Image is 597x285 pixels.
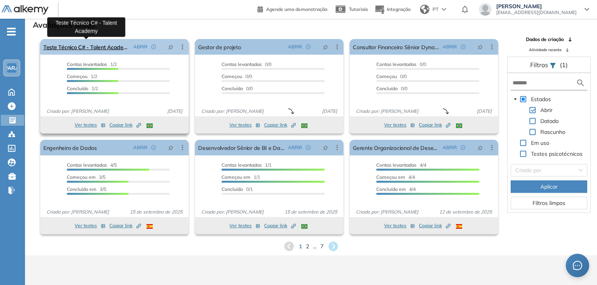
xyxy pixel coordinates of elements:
font: ABRIR [443,44,457,50]
span: círculo de verificação [151,45,156,49]
button: Ver testes [229,120,260,130]
button: alfinete [162,141,179,154]
font: 7 [320,243,324,250]
font: Datado [540,118,559,125]
font: 2 [306,243,309,250]
button: alfinete [472,41,489,53]
font: ABRIR [133,144,147,150]
button: Ver testes [229,221,260,230]
font: ABRIR [133,44,147,50]
font: 0/0 [401,85,408,91]
img: Logotipo [2,5,48,15]
img: SUTIÃ [301,224,307,229]
font: [DATE] [477,108,492,114]
font: Contas levantadas [222,61,262,67]
font: 4/4 [420,162,426,168]
font: Abrir [540,107,552,114]
span: cursor para baixo [513,97,517,101]
span: Abrir [539,105,554,115]
button: Integração [374,1,411,18]
span: Estados [529,94,552,104]
font: Consultor Financeiro Sênior Dynamics F&0 - LATAM [353,44,479,51]
font: 15 de setembro de 2025 [130,209,182,215]
img: SUTIÃ [301,123,307,128]
font: Aplicar [540,183,558,190]
span: círculo de verificação [306,45,311,49]
font: Teste Técnico C# - Talent Academy [43,44,131,51]
span: círculo de verificação [151,145,156,150]
font: Engenheiro de Dados [43,144,97,151]
button: Copiar link [109,120,141,130]
span: Datado [539,116,560,126]
font: ABRIR [443,144,457,150]
font: Começou em [376,174,405,180]
font: Criado por: [PERSON_NAME] [46,108,109,114]
button: alfinete [317,41,334,53]
button: Copiar link [264,120,296,130]
font: 1/1 [265,162,272,168]
font: Integração [387,6,411,12]
font: [DATE] [322,108,337,114]
span: alfinete [477,44,483,50]
span: alfinete [323,144,328,151]
font: Concluído [222,85,243,91]
button: Copiar link [419,221,450,230]
font: PARA [4,64,19,71]
a: Gerente Organizacional de Desenvolvimento LATAM [353,140,440,155]
font: 1/2 [91,85,98,91]
font: Avaliações feitas [33,20,95,30]
font: 3/5 [99,174,105,180]
font: 1 [299,243,302,250]
font: Ver testes [229,223,252,228]
font: Criado por: [PERSON_NAME] [356,209,418,215]
span: círculo de verificação [306,145,311,150]
font: PT [433,6,438,12]
font: Contas levantadas [376,162,416,168]
font: 0/1 [246,186,253,192]
font: Em uso [531,139,549,146]
span: alfinete [477,144,483,151]
a: Gestor de projeto [198,39,241,55]
button: Ver testes [384,120,415,130]
font: ABRIR [288,144,302,150]
font: Dados de criação [526,36,564,42]
font: ... [313,243,316,250]
font: Contas levantadas [67,162,107,168]
img: seta [441,8,446,11]
font: Contas levantadas [222,162,262,168]
font: 0/0 [246,85,253,91]
button: Ver testes [75,120,105,130]
img: ESP [456,224,462,229]
font: Começou em [222,174,250,180]
a: Desenvolvedor Sênior de BI e Dados [198,140,285,155]
button: Copiar link [419,120,450,130]
button: alfinete [317,141,334,154]
font: 15 de setembro de 2025 [284,209,337,215]
button: Aplicar [511,180,587,193]
font: 1/2 [110,61,117,67]
font: 0/0 [420,61,426,67]
a: Engenheiro de Dados [43,140,97,155]
font: Começou [376,73,397,79]
a: Agende uma demonstração [257,4,327,13]
span: Testes psicotécnicos [529,149,584,159]
button: alfinete [472,141,489,154]
img: ícone de pesquisa [576,78,585,88]
font: Filtros [530,61,548,69]
font: Copiar link [109,223,132,228]
img: SUTIÃ [147,123,153,128]
font: (1) [560,61,568,69]
font: 1/2 [91,73,97,79]
font: Criado por: [PERSON_NAME] [46,209,109,215]
span: círculo de verificação [461,145,465,150]
button: alfinete [162,41,179,53]
font: Tutoriais [349,6,368,12]
span: Rascunho [539,127,567,137]
font: Teste Técnico C# - Talent Academy [55,20,117,34]
font: Ver testes [75,223,97,228]
font: 4/4 [408,174,415,180]
font: Copiar link [264,122,287,128]
font: Copiar link [264,223,287,228]
font: Criado por: [PERSON_NAME] [356,108,418,114]
font: Ver testes [384,223,406,228]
